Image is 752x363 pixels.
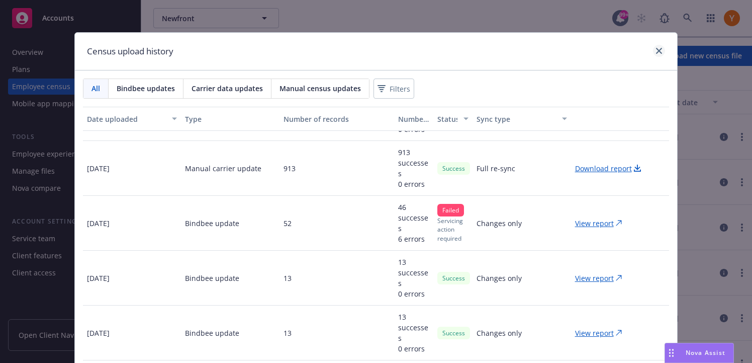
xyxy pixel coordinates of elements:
[284,273,292,283] p: 13
[284,114,390,124] div: Number of records
[181,107,279,131] button: Type
[575,328,614,338] p: View report
[279,107,394,131] button: Number of records
[437,327,470,339] div: Success
[665,343,734,363] button: Nova Assist
[373,79,414,99] button: Filters
[477,273,522,283] p: Changes only
[398,114,429,124] div: Number of successes/errors
[473,107,571,131] button: Sync type
[575,273,630,283] a: View report
[398,234,429,244] p: 6 errors
[665,343,678,362] div: Drag to move
[185,273,239,283] p: Bindbee update
[398,147,429,179] p: 913 successes
[398,288,429,299] p: 0 errors
[87,328,110,338] p: [DATE]
[284,218,292,229] p: 52
[185,328,239,338] p: Bindbee update
[87,273,110,283] p: [DATE]
[284,163,296,174] p: 913
[575,273,614,283] p: View report
[437,204,464,216] div: Failed
[375,82,412,96] span: Filters
[477,328,522,338] p: Changes only
[437,114,457,124] div: Status
[398,257,429,288] p: 13 successes
[575,218,630,229] a: View report
[398,312,429,343] p: 13 successes
[398,343,429,354] p: 0 errors
[575,328,630,338] a: View report
[477,218,522,229] p: Changes only
[117,83,175,94] span: Bindbee updates
[575,163,632,174] p: Download report
[477,114,555,124] div: Sync type
[433,107,473,131] button: Status
[185,218,239,229] p: Bindbee update
[394,107,433,131] button: Number of successes/errors
[279,83,361,94] span: Manual census updates
[87,163,110,174] p: [DATE]
[87,114,166,124] div: Date uploaded
[437,272,470,284] div: Success
[398,202,429,234] p: 46 successes
[437,216,468,242] p: Servicing action required
[87,45,173,58] h1: Census upload history
[437,162,470,175] div: Success
[192,83,263,94] span: Carrier data updates
[185,163,261,174] p: Manual carrier update
[284,328,292,338] p: 13
[185,114,275,124] div: Type
[87,218,110,229] p: [DATE]
[398,179,429,189] p: 0 errors
[686,348,725,357] span: Nova Assist
[477,163,515,174] p: Full re-sync
[390,84,410,94] span: Filters
[575,218,614,229] p: View report
[91,83,100,94] span: All
[653,45,665,57] a: close
[83,107,181,131] button: Date uploaded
